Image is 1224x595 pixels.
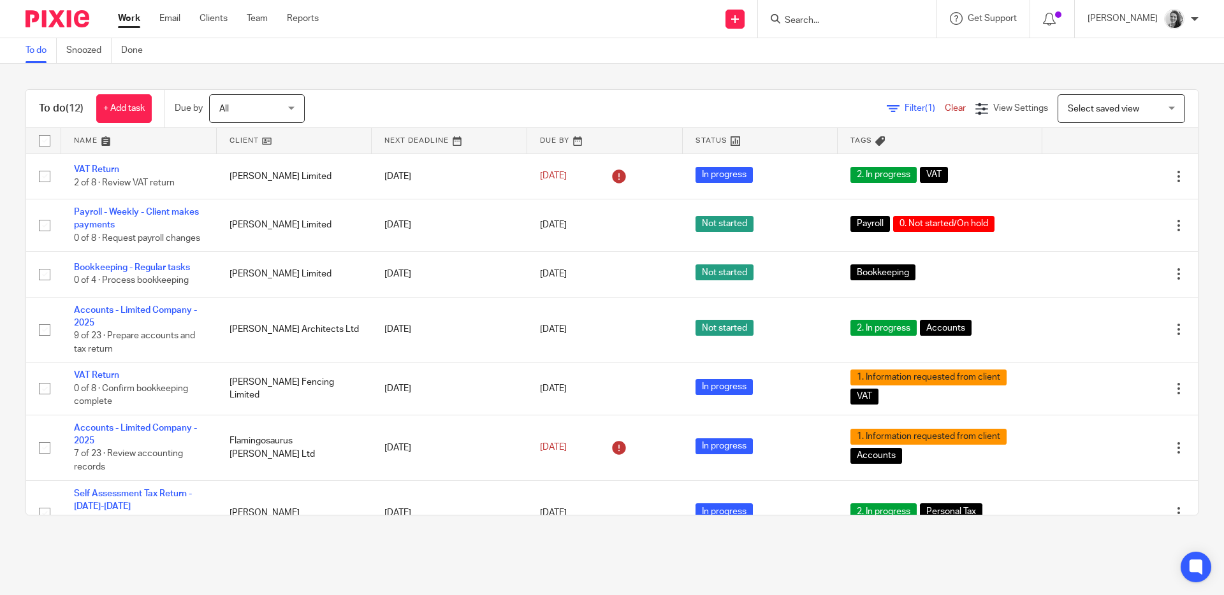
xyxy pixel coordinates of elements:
[74,234,200,243] span: 0 of 8 · Request payroll changes
[540,220,567,229] span: [DATE]
[372,362,527,415] td: [DATE]
[217,252,372,297] td: [PERSON_NAME] Limited
[74,306,197,327] a: Accounts - Limited Company - 2025
[219,104,229,113] span: All
[372,297,527,362] td: [DATE]
[217,362,372,415] td: [PERSON_NAME] Fencing Limited
[850,389,878,405] span: VAT
[945,104,966,113] a: Clear
[121,38,152,63] a: Done
[696,438,753,454] span: In progress
[696,167,753,183] span: In progress
[920,503,982,519] span: Personal Tax
[74,450,183,472] span: 7 of 23 · Review accounting records
[696,503,753,519] span: In progress
[850,448,902,464] span: Accounts
[25,38,57,63] a: To do
[850,167,917,183] span: 2. In progress
[74,165,119,174] a: VAT Return
[25,10,89,27] img: Pixie
[372,480,527,546] td: [DATE]
[540,443,567,452] span: [DATE]
[74,371,119,380] a: VAT Return
[920,320,972,336] span: Accounts
[783,15,898,27] input: Search
[200,12,228,25] a: Clients
[540,325,567,334] span: [DATE]
[1164,9,1184,29] img: IMG-0056.JPG
[74,424,197,445] a: Accounts - Limited Company - 2025
[925,104,935,113] span: (1)
[39,102,84,115] h1: To do
[893,216,994,232] span: 0. Not started/On hold
[287,12,319,25] a: Reports
[905,104,945,113] span: Filter
[74,178,175,187] span: 2 of 8 · Review VAT return
[920,167,948,183] span: VAT
[372,199,527,251] td: [DATE]
[217,199,372,251] td: [PERSON_NAME] Limited
[217,415,372,480] td: Flamingosaurus [PERSON_NAME] Ltd
[159,12,180,25] a: Email
[540,384,567,393] span: [DATE]
[372,252,527,297] td: [DATE]
[96,94,152,123] a: + Add task
[696,216,754,232] span: Not started
[217,297,372,362] td: [PERSON_NAME] Architects Ltd
[993,104,1048,113] span: View Settings
[217,480,372,546] td: [PERSON_NAME]
[1068,104,1139,113] span: Select saved view
[540,508,567,517] span: [DATE]
[118,12,140,25] a: Work
[968,14,1017,23] span: Get Support
[66,38,112,63] a: Snoozed
[74,331,195,354] span: 9 of 23 · Prepare accounts and tax return
[850,503,917,519] span: 2. In progress
[1088,12,1158,25] p: [PERSON_NAME]
[175,102,203,115] p: Due by
[850,137,872,144] span: Tags
[74,208,199,229] a: Payroll - Weekly - Client makes payments
[247,12,268,25] a: Team
[66,103,84,113] span: (12)
[372,415,527,480] td: [DATE]
[696,379,753,395] span: In progress
[696,320,754,336] span: Not started
[540,269,567,278] span: [DATE]
[74,276,189,285] span: 0 of 4 · Process bookkeeping
[372,154,527,199] td: [DATE]
[696,264,754,280] span: Not started
[74,489,192,511] a: Self Assessment Tax Return - [DATE]-[DATE]
[850,216,890,232] span: Payroll
[850,429,1007,445] span: 1. Information requested from client
[74,384,188,406] span: 0 of 8 · Confirm bookkeeping complete
[74,263,190,272] a: Bookkeeping - Regular tasks
[850,264,915,280] span: Bookkeeping
[850,320,917,336] span: 2. In progress
[217,154,372,199] td: [PERSON_NAME] Limited
[850,369,1007,385] span: 1. Information requested from client
[540,172,567,181] span: [DATE]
